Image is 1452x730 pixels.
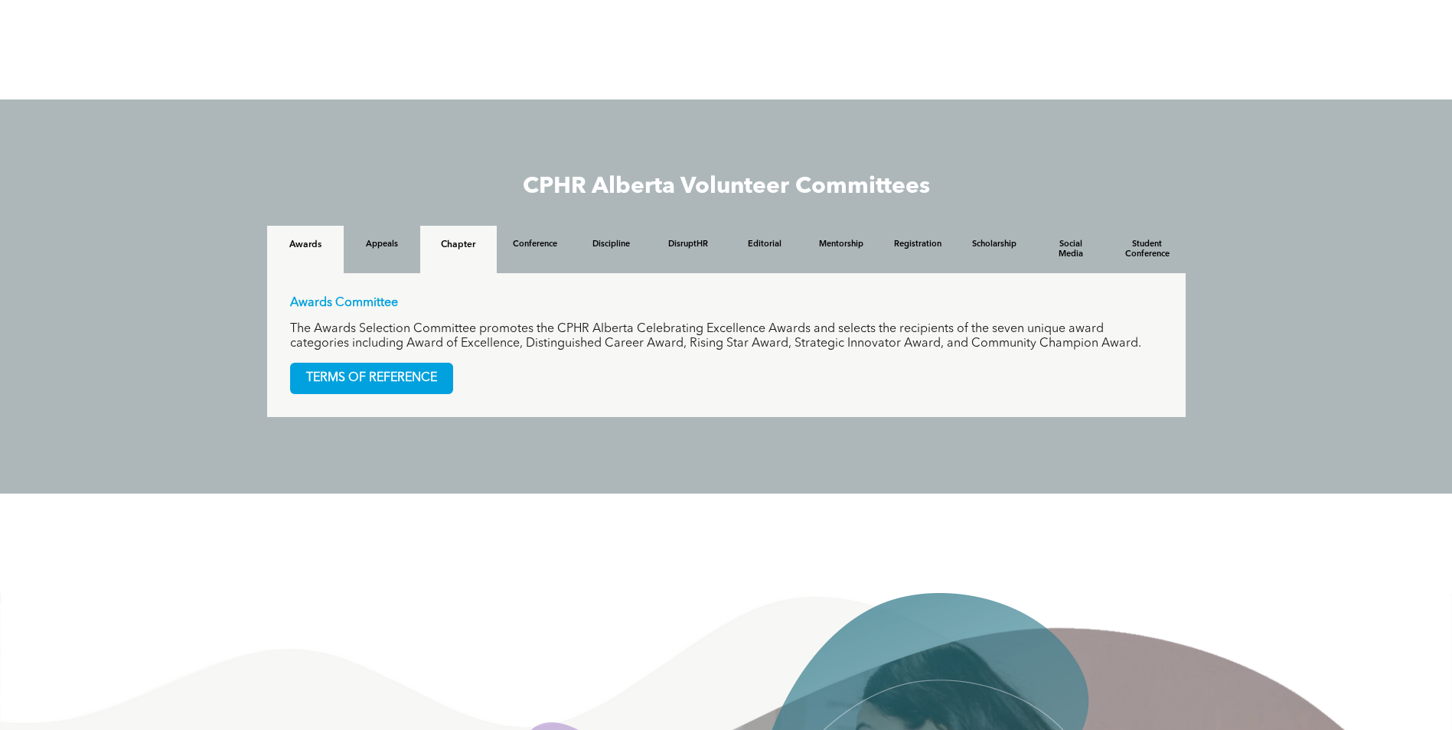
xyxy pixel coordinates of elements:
a: TERMS OF REFERENCE [290,363,453,394]
h4: Discipline [587,240,636,249]
p: Awards Committee [290,296,1163,311]
h4: Conference [511,240,560,249]
h4: Mentorship [817,240,866,249]
h4: Registration [893,240,942,249]
h4: Appeals [357,240,406,249]
span: CPHR Alberta Volunteer Committees [523,175,930,198]
h4: Awards [281,240,330,250]
h4: Scholarship [970,240,1019,249]
h4: Social Media [1046,240,1095,259]
h4: Student Conference [1123,240,1172,259]
h4: DisruptHR [664,240,713,249]
p: The Awards Selection Committee promotes the CPHR Alberta Celebrating Excellence Awards and select... [290,322,1163,351]
h4: Chapter [434,240,483,250]
span: TERMS OF REFERENCE [291,363,452,393]
h4: Editorial [740,240,789,249]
